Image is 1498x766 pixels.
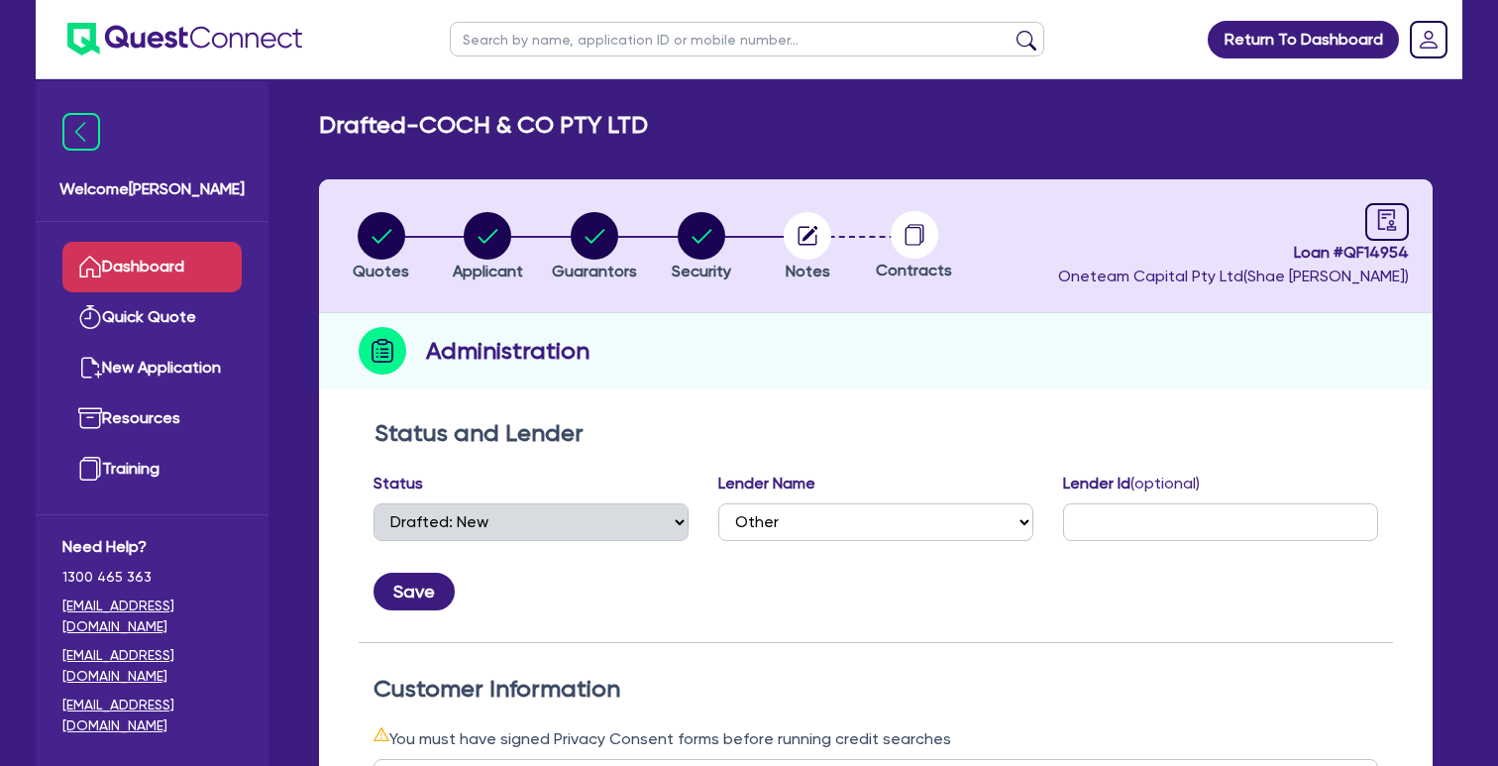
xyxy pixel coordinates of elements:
[876,261,952,279] span: Contracts
[62,113,100,151] img: icon-menu-close
[786,262,830,280] span: Notes
[62,393,242,444] a: Resources
[62,695,242,736] a: [EMAIL_ADDRESS][DOMAIN_NAME]
[62,343,242,393] a: New Application
[62,242,242,292] a: Dashboard
[67,23,302,55] img: quest-connect-logo-blue
[671,211,732,284] button: Security
[1208,21,1399,58] a: Return To Dashboard
[62,567,242,588] span: 1300 465 363
[672,262,731,280] span: Security
[783,211,832,284] button: Notes
[1130,474,1200,492] span: (optional)
[352,211,410,284] button: Quotes
[450,22,1044,56] input: Search by name, application ID or mobile number...
[353,262,409,280] span: Quotes
[1365,203,1409,241] a: audit
[1058,241,1409,265] span: Loan # QF14954
[452,211,524,284] button: Applicant
[78,305,102,329] img: quick-quote
[453,262,523,280] span: Applicant
[374,573,455,610] button: Save
[374,675,1378,704] h2: Customer Information
[552,262,637,280] span: Guarantors
[374,726,1378,751] div: You must have signed Privacy Consent forms before running credit searches
[374,472,423,495] label: Status
[374,419,1377,448] h2: Status and Lender
[1376,209,1398,231] span: audit
[319,111,648,140] h2: Drafted - COCH & CO PTY LTD
[551,211,638,284] button: Guarantors
[62,444,242,494] a: Training
[374,726,389,742] span: warning
[1063,472,1200,495] label: Lender Id
[78,457,102,481] img: training
[62,645,242,687] a: [EMAIL_ADDRESS][DOMAIN_NAME]
[78,406,102,430] img: resources
[1403,14,1454,65] a: Dropdown toggle
[78,356,102,380] img: new-application
[62,596,242,637] a: [EMAIL_ADDRESS][DOMAIN_NAME]
[59,177,245,201] span: Welcome [PERSON_NAME]
[718,472,815,495] label: Lender Name
[62,292,242,343] a: Quick Quote
[62,535,242,559] span: Need Help?
[426,333,589,369] h2: Administration
[359,327,406,375] img: step-icon
[1058,267,1409,285] span: Oneteam Capital Pty Ltd ( Shae [PERSON_NAME] )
